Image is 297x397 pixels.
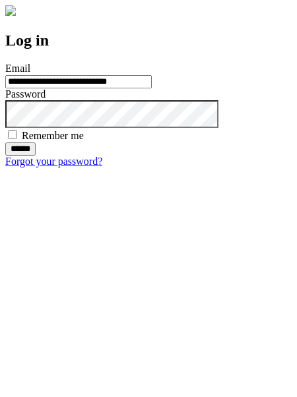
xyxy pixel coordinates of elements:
[5,5,16,16] img: logo-4e3dc11c47720685a147b03b5a06dd966a58ff35d612b21f08c02c0306f2b779.png
[5,63,30,74] label: Email
[5,88,46,100] label: Password
[22,130,84,141] label: Remember me
[5,156,102,167] a: Forgot your password?
[5,32,292,49] h2: Log in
